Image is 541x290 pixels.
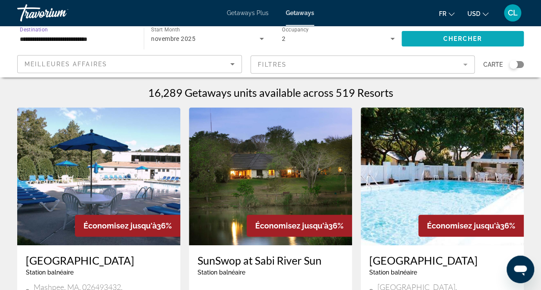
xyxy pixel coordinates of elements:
[402,31,524,46] button: Chercher
[151,35,195,42] span: novembre 2025
[467,10,480,17] span: USD
[75,215,180,237] div: 36%
[198,269,245,276] span: Station balnéaire
[250,55,475,74] button: Filter
[439,7,454,20] button: Change language
[443,35,482,42] span: Chercher
[26,254,172,267] a: [GEOGRAPHIC_DATA]
[418,215,524,237] div: 36%
[507,256,534,283] iframe: Button to launch messaging window
[25,59,235,69] mat-select: Sort by
[83,221,157,230] span: Économisez jusqu'à
[17,108,180,245] img: ii_smp3.jpg
[286,9,314,16] a: Getaways
[369,254,515,267] a: [GEOGRAPHIC_DATA]
[427,221,500,230] span: Économisez jusqu'à
[483,59,503,71] span: Carte
[148,86,393,99] h1: 16,289 Getaways units available across 519 Resorts
[17,2,103,24] a: Travorium
[282,35,285,42] span: 2
[25,61,107,68] span: Meilleures affaires
[255,221,328,230] span: Économisez jusqu'à
[501,4,524,22] button: User Menu
[26,269,74,276] span: Station balnéaire
[227,9,269,16] a: Getaways Plus
[361,108,524,245] img: ii_tas1.jpg
[198,254,343,267] a: SunSwop at Sabi River Sun
[467,7,488,20] button: Change currency
[247,215,352,237] div: 36%
[151,27,180,33] span: Start Month
[20,26,48,32] span: Destination
[508,9,518,17] span: CL
[189,108,352,245] img: ii_ssn1.jpg
[369,269,417,276] span: Station balnéaire
[439,10,446,17] span: fr
[282,27,309,33] span: Occupancy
